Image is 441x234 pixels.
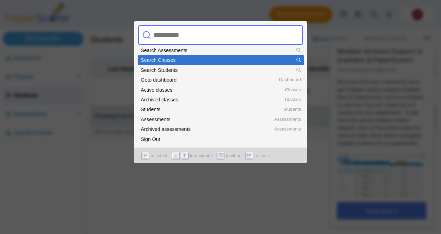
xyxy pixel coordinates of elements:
[141,107,301,112] div: Students
[274,127,301,132] span: Assessments
[141,87,301,92] div: Active classes
[254,152,270,160] span: to close
[274,117,301,122] span: Assessments
[141,58,301,62] div: Search Classes
[173,153,179,158] svg: Arrow down
[141,117,301,122] div: Assessments
[141,137,301,142] div: Sign Out
[141,48,301,53] div: Search Assessments
[247,153,252,158] svg: Escape key
[226,152,240,160] span: to clear
[285,97,301,102] span: Classes
[143,153,148,158] svg: Enter key
[283,107,301,112] span: Students
[190,152,212,160] span: to navigate
[141,127,301,132] div: Archived assessments
[141,97,301,102] div: Archived classes
[285,87,301,92] span: Classes
[141,68,301,73] div: Search Students
[217,152,224,159] span: ⌫
[150,152,167,160] span: to select
[279,77,301,82] span: Dashboard
[182,153,187,158] svg: Arrow up
[141,77,301,82] div: Goto dashboard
